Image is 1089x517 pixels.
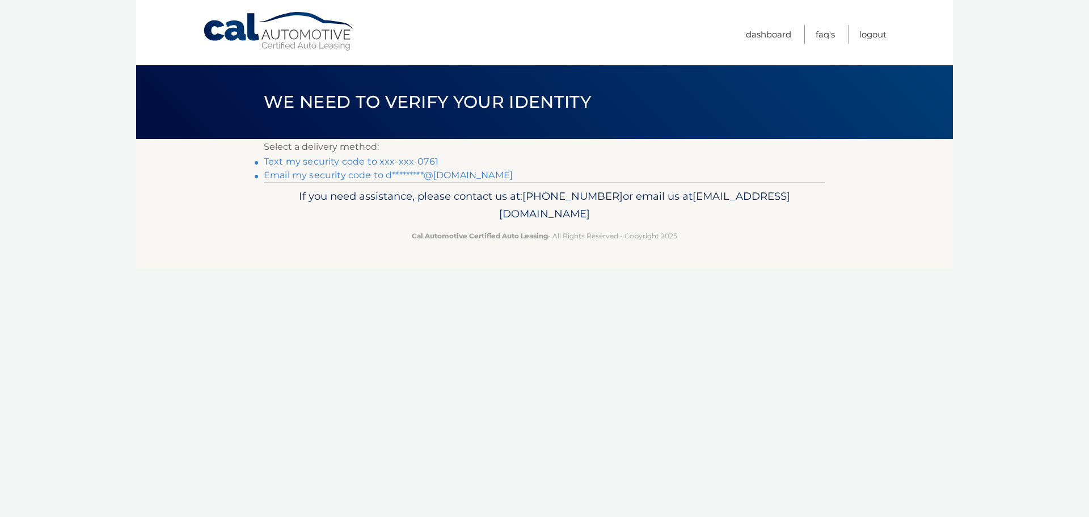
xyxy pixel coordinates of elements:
span: We need to verify your identity [264,91,591,112]
p: If you need assistance, please contact us at: or email us at [271,187,818,224]
a: FAQ's [816,25,835,44]
a: Text my security code to xxx-xxx-0761 [264,156,438,167]
a: Logout [859,25,887,44]
p: Select a delivery method: [264,139,825,155]
a: Email my security code to d*********@[DOMAIN_NAME] [264,170,513,180]
a: Dashboard [746,25,791,44]
span: [PHONE_NUMBER] [522,190,623,203]
strong: Cal Automotive Certified Auto Leasing [412,232,548,240]
a: Cal Automotive [202,11,356,52]
p: - All Rights Reserved - Copyright 2025 [271,230,818,242]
